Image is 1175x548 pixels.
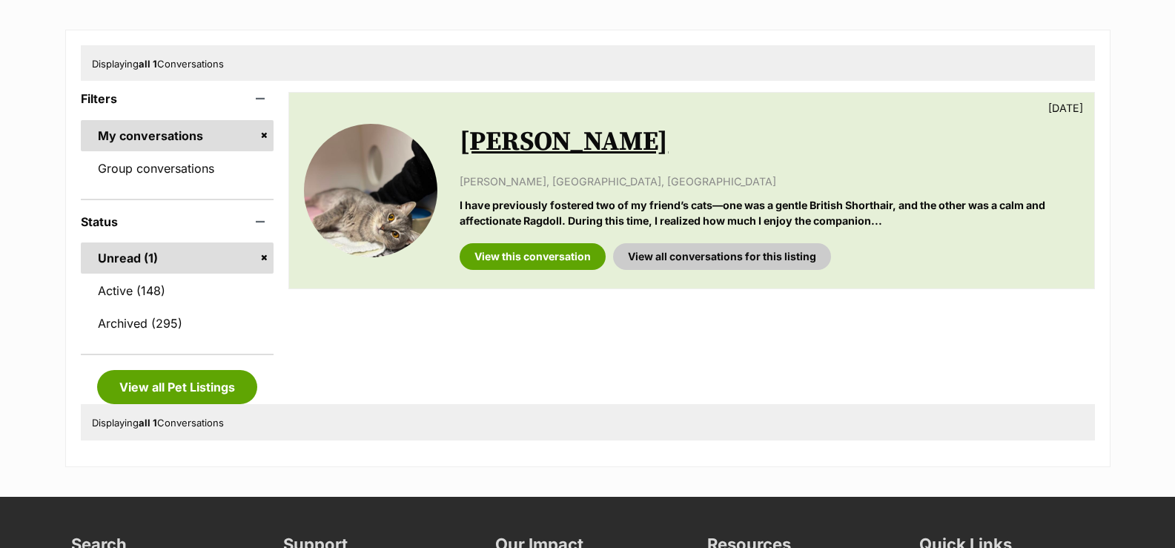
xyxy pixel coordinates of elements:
[81,242,274,274] a: Unread (1)
[460,125,668,159] a: [PERSON_NAME]
[97,370,257,404] a: View all Pet Listings
[81,92,274,105] header: Filters
[1048,100,1083,116] p: [DATE]
[81,153,274,184] a: Group conversations
[139,58,157,70] strong: all 1
[460,243,606,270] a: View this conversation
[92,417,224,429] span: Displaying Conversations
[92,58,224,70] span: Displaying Conversations
[81,215,274,228] header: Status
[139,417,157,429] strong: all 1
[304,124,437,257] img: Billy
[460,174,1079,189] p: [PERSON_NAME], [GEOGRAPHIC_DATA], [GEOGRAPHIC_DATA]
[81,275,274,306] a: Active (148)
[81,308,274,339] a: Archived (295)
[81,120,274,151] a: My conversations
[460,197,1079,229] p: I have previously fostered two of my friend’s cats—one was a gentle British Shorthair, and the ot...
[613,243,831,270] a: View all conversations for this listing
